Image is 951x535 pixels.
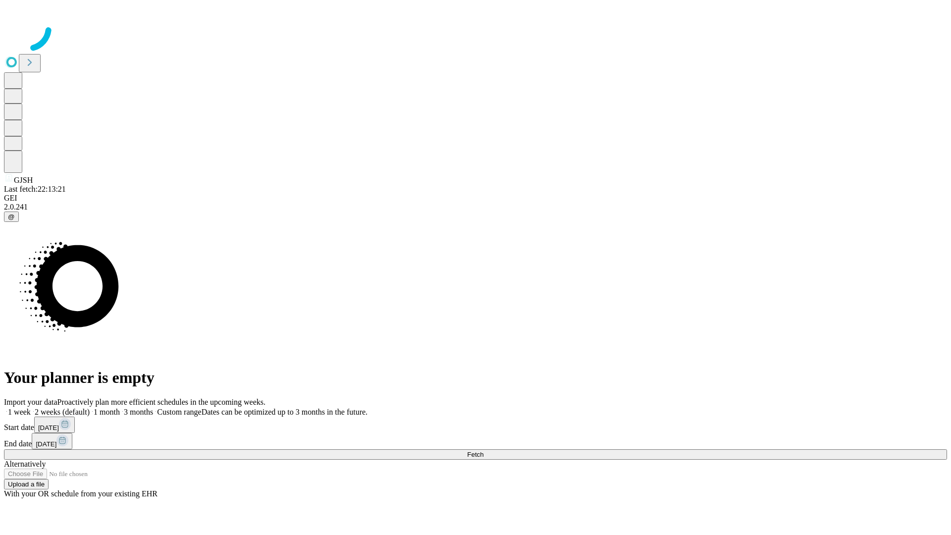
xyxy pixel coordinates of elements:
[34,417,75,433] button: [DATE]
[4,433,947,449] div: End date
[35,408,90,416] span: 2 weeks (default)
[38,424,59,431] span: [DATE]
[4,194,947,203] div: GEI
[4,479,49,489] button: Upload a file
[4,417,947,433] div: Start date
[4,203,947,212] div: 2.0.241
[14,176,33,184] span: GJSH
[94,408,120,416] span: 1 month
[36,440,56,448] span: [DATE]
[32,433,72,449] button: [DATE]
[8,213,15,220] span: @
[157,408,201,416] span: Custom range
[57,398,265,406] span: Proactively plan more efficient schedules in the upcoming weeks.
[4,460,46,468] span: Alternatively
[4,489,158,498] span: With your OR schedule from your existing EHR
[202,408,368,416] span: Dates can be optimized up to 3 months in the future.
[124,408,153,416] span: 3 months
[4,369,947,387] h1: Your planner is empty
[4,212,19,222] button: @
[4,449,947,460] button: Fetch
[4,398,57,406] span: Import your data
[4,185,66,193] span: Last fetch: 22:13:21
[467,451,483,458] span: Fetch
[8,408,31,416] span: 1 week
